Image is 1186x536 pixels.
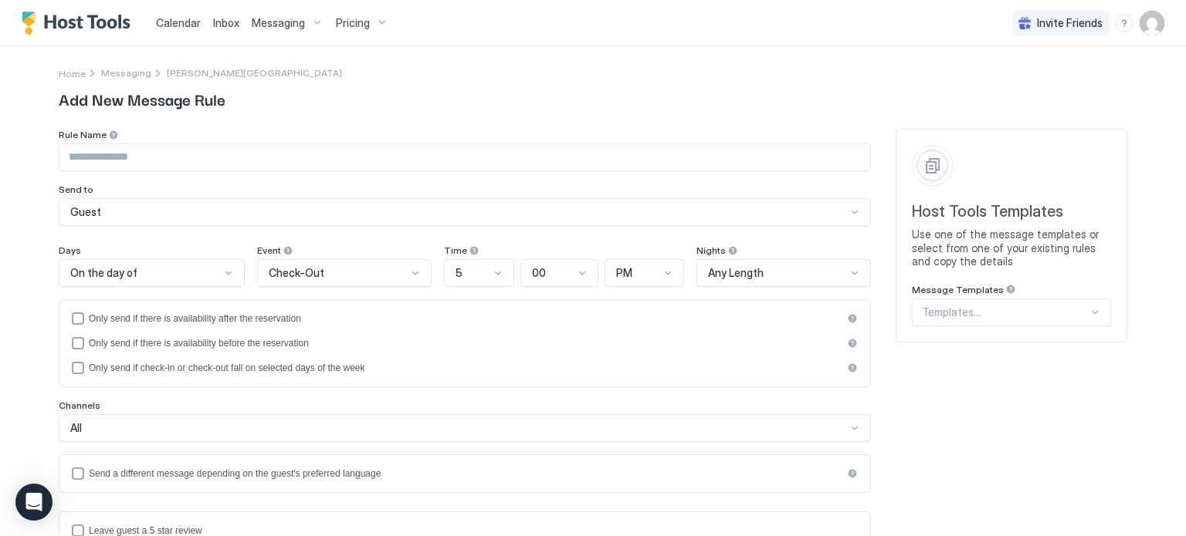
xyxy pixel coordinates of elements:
span: Guest [70,205,101,219]
span: Send to [59,184,93,195]
span: Message Templates [912,284,1004,295]
span: 00 [532,266,546,280]
span: Home [59,68,86,79]
div: Only send if there is availability before the reservation [89,338,842,349]
span: Host Tools Templates [912,202,1111,221]
div: User profile [1140,11,1164,35]
span: Invite Friends [1037,16,1103,30]
span: All [70,421,82,435]
div: Open Intercom Messenger [15,484,53,521]
span: Add New Message Rule [59,87,1127,110]
span: Use one of the message templates or select from one of your existing rules and copy the details [912,228,1111,268]
span: Any Length [708,266,764,280]
span: Time [444,244,467,256]
span: 5 [456,266,463,280]
span: Pricing [336,16,370,30]
span: Inbox [213,16,239,29]
span: On the day of [70,266,137,280]
div: Breadcrumb [101,67,151,79]
input: Input Field [59,144,870,170]
span: Event [257,244,281,256]
span: Messaging [252,16,305,30]
div: menu [1115,14,1133,32]
span: Breadcrumb [167,67,342,79]
div: Breadcrumb [59,65,86,81]
span: Channels [59,399,100,411]
span: Calendar [156,16,201,29]
a: Inbox [213,15,239,31]
span: Rule Name [59,129,107,140]
span: Days [59,244,81,256]
div: isLimited [72,362,858,374]
div: Leave guest a 5 star review [89,525,858,536]
a: Host Tools Logo [22,12,137,35]
span: Nights [696,244,726,256]
div: afterReservation [72,312,858,325]
div: Only send if check-in or check-out fall on selected days of the week [89,362,842,373]
a: Home [59,65,86,81]
span: Check-Out [269,266,324,280]
a: Calendar [156,15,201,31]
div: languagesEnabled [72,467,858,480]
div: Send a different message depending on the guest's preferred language [89,468,842,479]
span: PM [616,266,632,280]
span: Messaging [101,67,151,79]
div: Only send if there is availability after the reservation [89,313,842,324]
div: beforeReservation [72,337,858,349]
